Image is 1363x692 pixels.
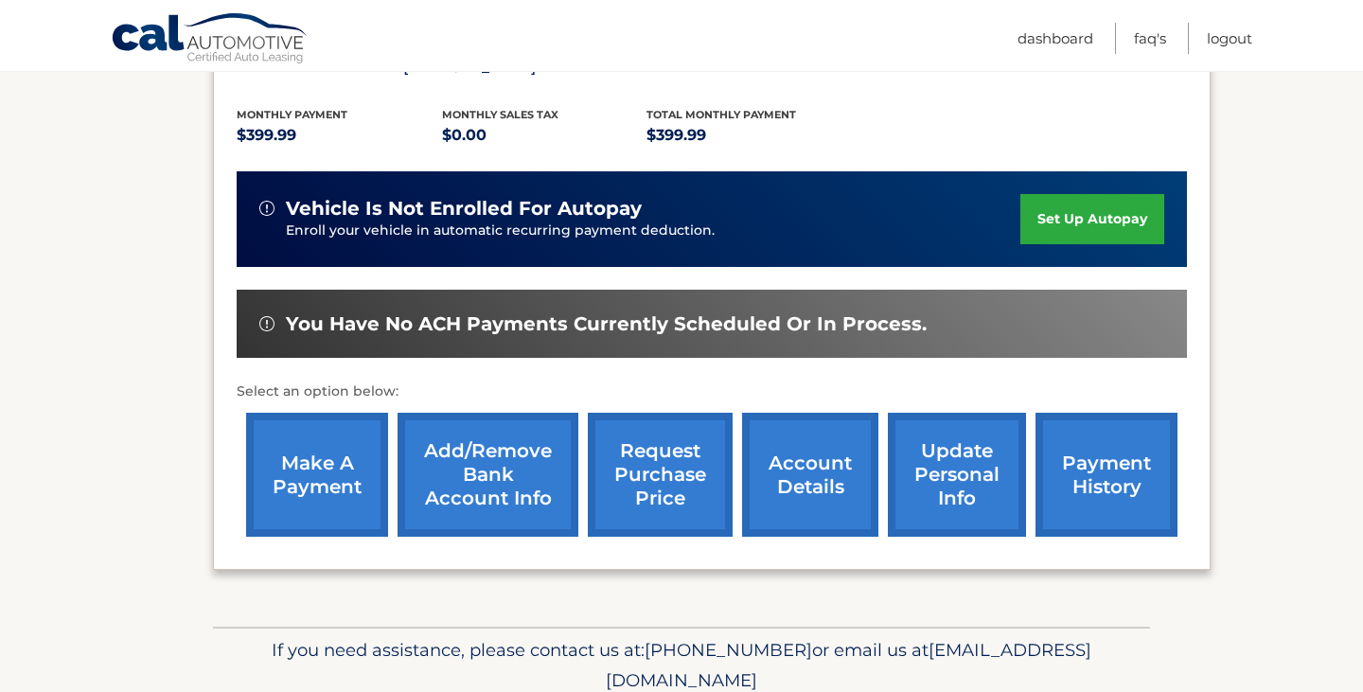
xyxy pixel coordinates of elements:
[286,221,1020,241] p: Enroll your vehicle in automatic recurring payment deduction.
[237,381,1187,403] p: Select an option below:
[286,197,642,221] span: vehicle is not enrolled for autopay
[398,413,578,537] a: Add/Remove bank account info
[1036,413,1177,537] a: payment history
[1207,23,1252,54] a: Logout
[1020,194,1164,244] a: set up autopay
[111,12,310,67] a: Cal Automotive
[606,639,1091,691] span: [EMAIL_ADDRESS][DOMAIN_NAME]
[588,413,733,537] a: request purchase price
[237,108,347,121] span: Monthly Payment
[646,122,852,149] p: $399.99
[286,312,927,336] span: You have no ACH payments currently scheduled or in process.
[888,413,1026,537] a: update personal info
[246,413,388,537] a: make a payment
[742,413,878,537] a: account details
[442,122,647,149] p: $0.00
[1018,23,1093,54] a: Dashboard
[259,201,274,216] img: alert-white.svg
[237,122,442,149] p: $399.99
[442,108,558,121] span: Monthly sales Tax
[646,108,796,121] span: Total Monthly Payment
[1134,23,1166,54] a: FAQ's
[645,639,812,661] span: [PHONE_NUMBER]
[259,316,274,331] img: alert-white.svg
